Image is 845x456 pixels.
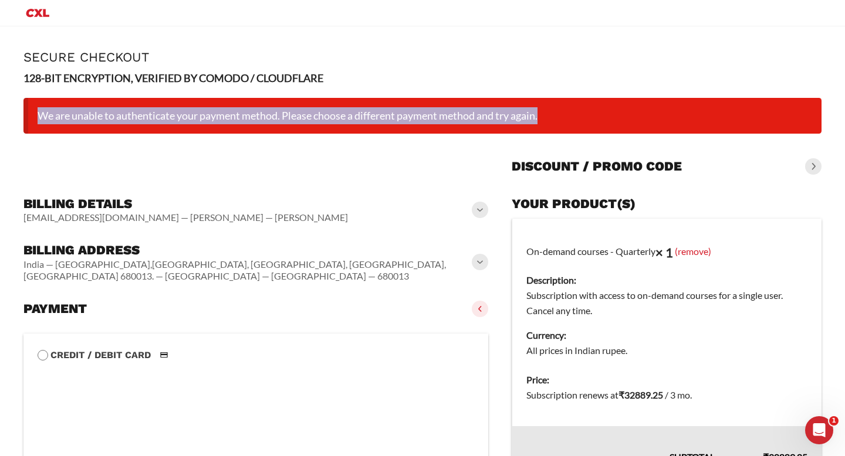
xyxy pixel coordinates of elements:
[526,273,807,288] dt: Description:
[23,72,323,84] strong: 128-BIT ENCRYPTION, VERIFIED BY COMODO / CLOUDFLARE
[618,389,663,400] bdi: 32889.25
[526,288,807,318] dd: Subscription with access to on-demand courses for a single user. Cancel any time.
[655,244,673,260] strong: × 1
[829,416,839,426] span: 1
[38,348,474,363] label: Credit / Debit Card
[23,212,348,223] vaadin-horizontal-layout: [EMAIL_ADDRESS][DOMAIN_NAME] — [PERSON_NAME] — [PERSON_NAME]
[805,416,833,444] iframe: Intercom live chat
[526,343,807,358] dd: All prices in Indian rupee.
[23,301,87,317] h3: Payment
[23,242,474,258] h3: Billing address
[23,196,348,212] h3: Billing details
[512,219,822,365] td: On-demand courses - Quarterly
[23,50,822,64] h1: Secure Checkout
[23,98,822,134] li: We are unable to authenticate your payment method. Please choose a different payment method and t...
[618,389,624,400] span: ₹
[526,389,692,400] span: Subscription renews at .
[512,158,682,175] h3: Discount / promo code
[526,328,807,343] dt: Currency:
[38,350,48,360] input: Credit / Debit CardCredit / Debit Card
[526,372,807,387] dt: Price:
[153,348,175,362] img: Credit / Debit Card
[665,389,690,400] span: / 3 mo
[675,246,711,257] a: (remove)
[23,258,474,282] vaadin-horizontal-layout: India — [GEOGRAPHIC_DATA],[GEOGRAPHIC_DATA], [GEOGRAPHIC_DATA], [GEOGRAPHIC_DATA], [GEOGRAPHIC_DA...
